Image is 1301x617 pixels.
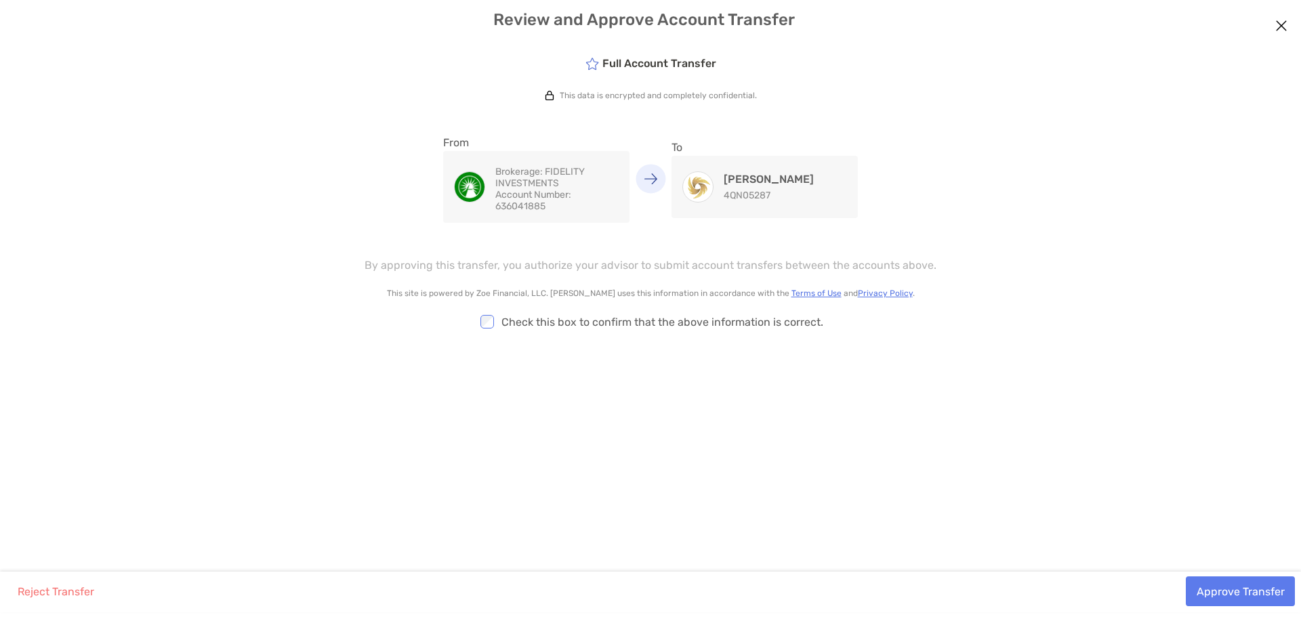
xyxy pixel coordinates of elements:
[683,172,713,202] img: Roth IRA
[858,289,913,298] a: Privacy Policy
[1186,576,1295,606] button: Approve Transfer
[203,306,1098,337] div: Check this box to confirm that the above information is correct.
[1271,16,1292,37] button: Close modal
[443,134,629,151] p: From
[495,166,543,177] span: Brokerage:
[545,91,554,100] img: icon lock
[560,91,757,100] p: This data is encrypted and completely confidential.
[7,576,104,606] button: Reject Transfer
[724,190,814,201] p: 4QN05287
[365,257,936,274] p: By approving this transfer, you authorize your advisor to submit account transfers between the ac...
[455,172,484,202] img: image
[495,189,571,200] span: Account Number:
[672,139,858,156] p: To
[585,56,716,70] h5: Full Account Transfer
[791,289,842,298] a: Terms of Use
[644,173,657,184] img: Icon arrow
[12,10,1289,29] h4: Review and Approve Account Transfer
[495,166,619,189] p: FIDELITY INVESTMENTS
[495,189,619,212] p: 636041885
[724,173,814,186] h4: [PERSON_NAME]
[203,289,1098,298] p: This site is powered by Zoe Financial, LLC. [PERSON_NAME] uses this information in accordance wit...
